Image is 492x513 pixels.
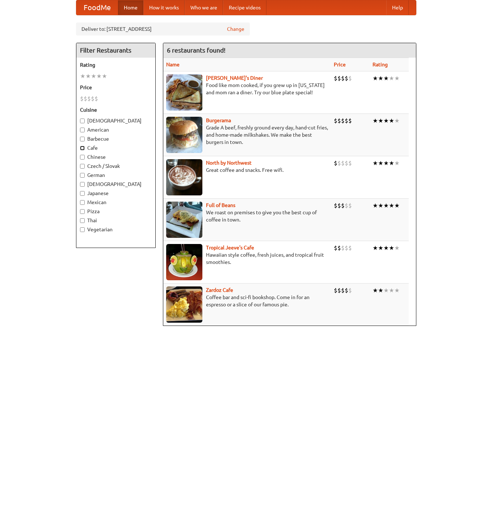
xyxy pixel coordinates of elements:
[166,251,328,266] p: Hawaiian style coffee, fresh juices, and tropical fruit smoothies.
[334,117,337,125] li: $
[80,209,85,214] input: Pizza
[91,72,96,80] li: ★
[383,117,389,125] li: ★
[206,117,231,123] b: Burgerama
[80,144,152,152] label: Cafe
[348,202,352,210] li: $
[80,155,85,160] input: Chinese
[206,75,263,81] a: [PERSON_NAME]'s Diner
[378,244,383,252] li: ★
[341,159,345,167] li: $
[166,286,202,323] img: zardoz.jpg
[223,0,266,15] a: Recipe videos
[80,227,85,232] input: Vegetarian
[394,117,400,125] li: ★
[80,135,152,142] label: Barbecue
[76,43,155,58] h4: Filter Restaurants
[334,74,337,82] li: $
[373,244,378,252] li: ★
[341,117,345,125] li: $
[378,117,383,125] li: ★
[80,119,85,123] input: [DEMOGRAPHIC_DATA]
[394,74,400,82] li: ★
[337,202,341,210] li: $
[334,286,337,294] li: $
[348,244,352,252] li: $
[80,153,152,161] label: Chinese
[80,128,85,132] input: American
[345,117,348,125] li: $
[80,173,85,178] input: German
[118,0,143,15] a: Home
[389,244,394,252] li: ★
[383,74,389,82] li: ★
[373,159,378,167] li: ★
[80,126,152,133] label: American
[383,286,389,294] li: ★
[166,166,328,174] p: Great coffee and snacks. Free wifi.
[80,137,85,141] input: Barbecue
[96,72,102,80] li: ★
[80,218,85,223] input: Thai
[80,95,84,103] li: $
[102,72,107,80] li: ★
[348,74,352,82] li: $
[80,191,85,196] input: Japanese
[167,47,226,54] ng-pluralize: 6 restaurants found!
[345,244,348,252] li: $
[337,74,341,82] li: $
[383,244,389,252] li: ★
[345,159,348,167] li: $
[373,117,378,125] li: ★
[80,146,85,150] input: Cafe
[348,117,352,125] li: $
[373,202,378,210] li: ★
[80,162,152,170] label: Czech / Slovak
[84,95,87,103] li: $
[394,286,400,294] li: ★
[378,159,383,167] li: ★
[341,74,345,82] li: $
[378,202,383,210] li: ★
[80,164,85,169] input: Czech / Slovak
[166,124,328,146] p: Grade A beef, freshly ground every day, hand-cut fries, and home-made milkshakes. We make the bes...
[80,226,152,233] label: Vegetarian
[334,159,337,167] li: $
[80,84,152,91] h5: Price
[334,244,337,252] li: $
[80,208,152,215] label: Pizza
[337,244,341,252] li: $
[80,200,85,205] input: Mexican
[76,22,250,36] div: Deliver to: [STREET_ADDRESS]
[386,0,409,15] a: Help
[166,202,202,238] img: beans.jpg
[80,190,152,197] label: Japanese
[91,95,94,103] li: $
[334,62,346,67] a: Price
[185,0,223,15] a: Who we are
[337,117,341,125] li: $
[206,202,235,208] a: Full of Beans
[341,244,345,252] li: $
[206,160,252,166] a: North by Northwest
[394,159,400,167] li: ★
[166,117,202,153] img: burgerama.jpg
[94,95,98,103] li: $
[345,286,348,294] li: $
[80,117,152,124] label: [DEMOGRAPHIC_DATA]
[80,171,152,179] label: German
[348,286,352,294] li: $
[166,82,328,96] p: Food like mom cooked, if you grew up in [US_STATE] and mom ran a diner. Try our blue plate special!
[373,74,378,82] li: ★
[166,244,202,280] img: jeeves.jpg
[373,62,388,67] a: Rating
[373,286,378,294] li: ★
[345,202,348,210] li: $
[394,202,400,210] li: ★
[206,287,233,293] b: Zardoz Cafe
[80,182,85,187] input: [DEMOGRAPHIC_DATA]
[206,245,254,251] a: Tropical Jeeve's Cafe
[80,106,152,113] h5: Cuisine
